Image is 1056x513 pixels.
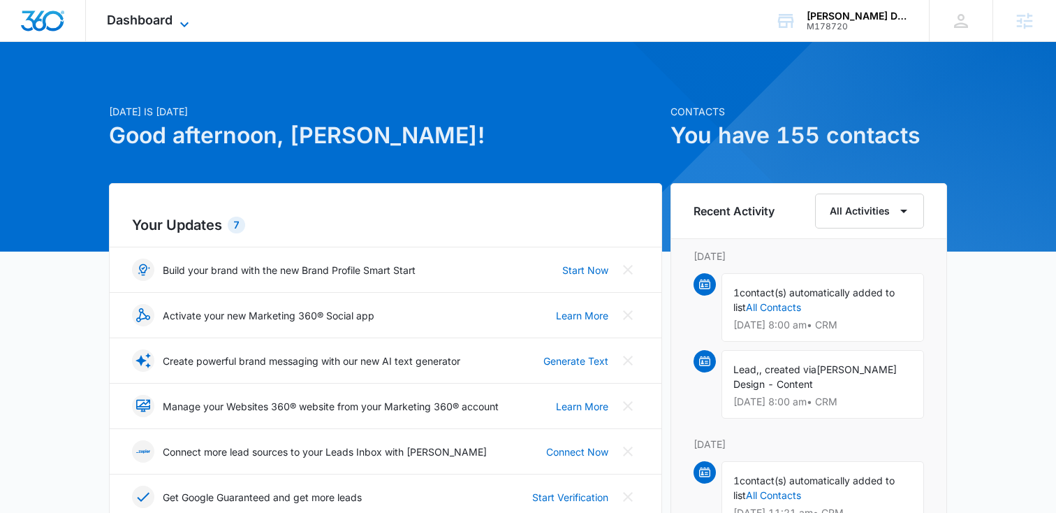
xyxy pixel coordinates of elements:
[670,104,947,119] p: Contacts
[617,304,639,326] button: Close
[759,363,816,375] span: , created via
[733,287,895,313] span: contact(s) automatically added to list
[163,263,416,277] p: Build your brand with the new Brand Profile Smart Start
[228,217,245,233] div: 7
[617,486,639,508] button: Close
[556,399,608,414] a: Learn More
[617,395,639,417] button: Close
[807,10,909,22] div: account name
[163,490,362,505] p: Get Google Guaranteed and get more leads
[617,259,639,281] button: Close
[163,354,460,368] p: Create powerful brand messaging with our new AI text generator
[132,215,639,236] h2: Your Updates
[617,440,639,463] button: Close
[617,349,639,372] button: Close
[546,445,608,459] a: Connect Now
[733,397,912,407] p: [DATE] 8:00 am • CRM
[694,249,924,263] p: [DATE]
[733,475,895,501] span: contact(s) automatically added to list
[815,194,924,229] button: All Activities
[163,308,374,323] p: Activate your new Marketing 360® Social app
[109,119,662,152] h1: Good afternoon, [PERSON_NAME]!
[746,489,801,501] a: All Contacts
[163,445,487,459] p: Connect more lead sources to your Leads Inbox with [PERSON_NAME]
[556,308,608,323] a: Learn More
[807,22,909,31] div: account id
[562,263,608,277] a: Start Now
[694,437,924,451] p: [DATE]
[733,287,740,298] span: 1
[733,363,759,375] span: Lead,
[733,320,912,330] p: [DATE] 8:00 am • CRM
[746,301,801,313] a: All Contacts
[733,475,740,486] span: 1
[543,354,608,368] a: Generate Text
[163,399,499,414] p: Manage your Websites 360® website from your Marketing 360® account
[532,490,608,505] a: Start Verification
[109,104,662,119] p: [DATE] is [DATE]
[107,13,173,27] span: Dashboard
[670,119,947,152] h1: You have 155 contacts
[694,203,775,219] h6: Recent Activity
